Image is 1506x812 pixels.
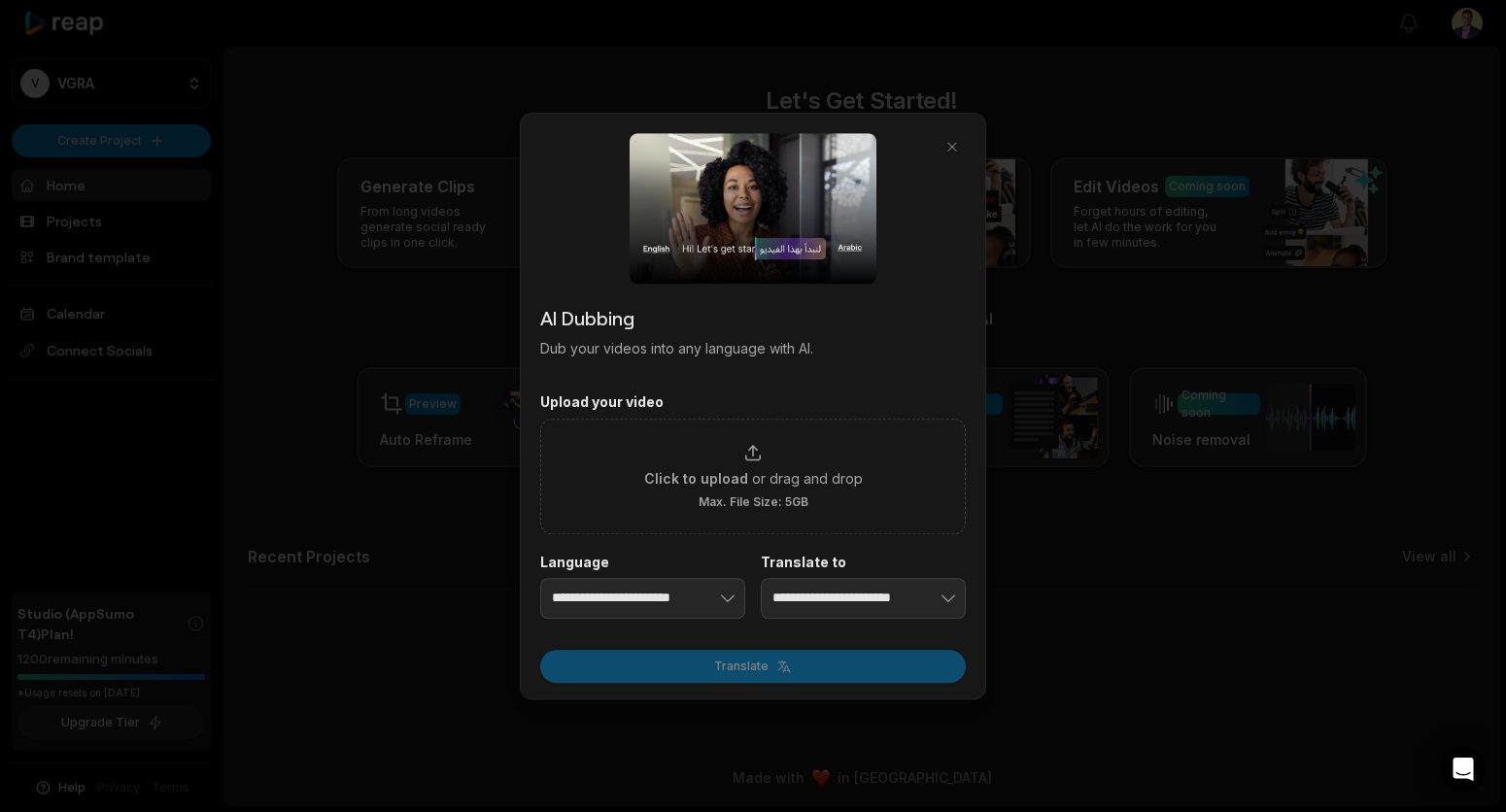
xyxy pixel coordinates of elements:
[540,393,966,411] label: Upload your video
[752,468,863,489] span: or drag and drop
[540,554,745,571] label: Language
[540,303,966,332] h2: AI Dubbing
[630,133,876,284] img: dubbing_dialog.png
[540,338,966,358] p: Dub your videos into any language with AI.
[644,468,748,489] span: Click to upload
[761,554,966,571] label: Translate to
[699,494,808,510] span: Max. File Size: 5GB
